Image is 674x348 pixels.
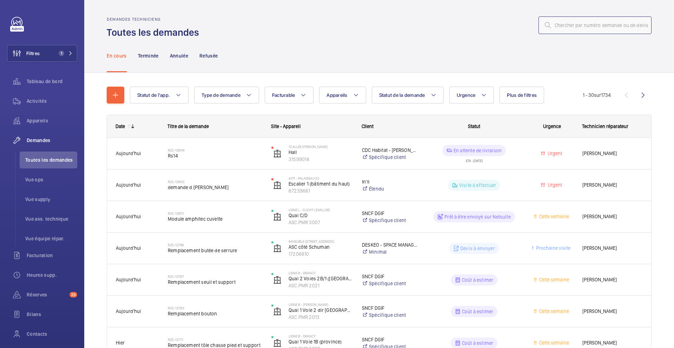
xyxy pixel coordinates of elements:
p: Visite à effectuer [459,182,496,189]
p: SNCF DGIF [362,336,418,343]
span: Vue équipe répar. [25,235,77,242]
p: 12 allée [PERSON_NAME] [289,145,353,149]
p: En cours [107,52,127,59]
h2: Demandes techniciens [107,17,203,22]
span: 1 [59,51,64,56]
button: Type de demande [194,87,259,103]
span: Cette semaine [538,340,569,346]
a: Spécifique client [362,312,418,319]
p: Quai 2 Voies 2B/1 ([GEOGRAPHIC_DATA]) [289,275,353,282]
span: 1 - 30 1734 [583,93,611,98]
a: Spécifique client [362,280,418,287]
button: Statut de la demande [372,87,444,103]
span: Hier [116,340,125,346]
span: sur [594,92,601,98]
p: Immeuble [STREET_ADDRESS] [289,239,353,243]
p: Devis à envoyer [460,245,495,252]
p: Ligne L - CLICHY LEVALLOIS [289,208,353,212]
input: Chercher par numéro demande ou de devis [538,16,652,34]
span: Client [362,123,374,129]
img: elevator.svg [273,339,282,347]
span: Filtres [26,50,40,57]
span: Appareils [27,117,77,124]
span: Statut [468,123,480,129]
p: Quai 1 Voie 2 dir [GEOGRAPHIC_DATA] [289,307,353,314]
span: Technicien réparateur [582,123,628,129]
span: Vue supply [25,196,77,203]
p: Coût à estimer [462,276,494,283]
p: LIGNE B - DRANCY [289,271,353,275]
span: Réserves [27,291,67,298]
a: Spécifique client [362,217,418,224]
span: Remplacement butée de serrure [168,247,262,254]
p: ASC.PMR 2021 [289,282,353,289]
h2: R25-12805 [168,180,262,184]
span: Aujourd'hui [116,182,141,188]
span: [PERSON_NAME] [582,307,642,315]
span: Plus de filtres [507,92,537,98]
p: Refusée [199,52,218,59]
span: Prochaine visite [535,245,570,251]
p: Coût à estimer [462,308,494,315]
span: Heures supp. [27,272,77,279]
span: Facturable [272,92,295,98]
span: Toutes les demandes [25,156,77,163]
h2: R25-12801 [168,211,262,215]
span: Statut de la demande [379,92,425,98]
span: Tableau de bord [27,78,77,85]
p: Escalier 1 (bâtiment du haut) [289,180,353,187]
span: [PERSON_NAME] [582,276,642,284]
p: Quai C/D [289,212,353,219]
p: LIGNE B - [PERSON_NAME] [289,302,353,307]
h2: R25-12808 [168,148,262,152]
p: In'li [362,178,418,185]
button: Appareils [319,87,366,103]
div: ETA : [DATE] [466,156,483,162]
span: demande d [PERSON_NAME] [168,184,262,191]
img: elevator.svg [273,276,282,284]
h2: R25-12771 [168,337,262,342]
p: Hall [289,149,353,156]
p: SNCF DGIF [362,304,418,312]
span: [PERSON_NAME] [582,181,642,189]
span: Module amphitec cuvette [168,215,262,222]
span: [PERSON_NAME] [582,149,642,158]
p: En attente de livraison [454,147,502,154]
p: SNCF DGIF [362,273,418,280]
span: Titre de la demande [167,123,209,129]
p: 31599014 [289,156,353,163]
p: Quai 1 Voie 1B (province) [289,338,353,345]
button: Filtres1 [7,45,77,62]
span: Vue ass. technique [25,215,77,222]
h2: R25-12798 [168,243,262,247]
button: Urgence [449,87,494,103]
span: 25 [70,292,77,297]
span: Type de demande [201,92,240,98]
span: Appareils [326,92,347,98]
span: Cette semaine [538,214,569,219]
p: SNCF DGIF [362,210,418,217]
p: 67239661 [289,187,353,194]
span: Activités [27,98,77,105]
img: elevator.svg [273,213,282,221]
p: 4311 - PALAISEAU 02 [289,176,353,180]
p: Annulée [170,52,188,59]
span: Facturation [27,252,77,259]
button: Plus de filtres [500,87,544,103]
p: CDC Habitat - [PERSON_NAME] [362,147,418,154]
img: elevator.svg [273,244,282,253]
span: Rs14 [168,152,262,159]
span: Urgent [546,150,562,156]
p: Terminée [138,52,159,59]
p: 17206810 [289,250,353,257]
button: Facturable [265,87,314,103]
img: elevator.svg [273,181,282,189]
img: elevator.svg [273,307,282,316]
span: Contacts [27,330,77,337]
span: Urgent [546,182,562,188]
span: Statut de l'app. [137,92,170,98]
a: Étendu [362,185,418,192]
p: LIGNE B - DRANCY [289,334,353,338]
span: Remplacement bouton [168,310,262,317]
a: Spécifique client [362,154,418,161]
